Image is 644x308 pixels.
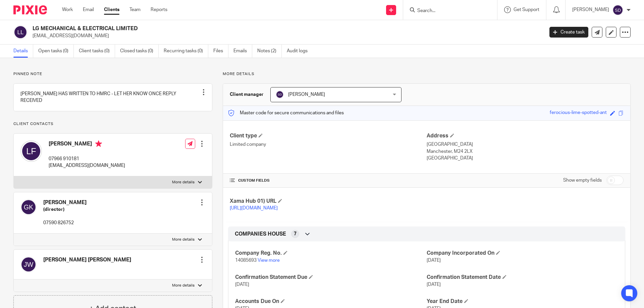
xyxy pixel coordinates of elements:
img: svg%3E [13,25,28,39]
a: Files [213,45,228,58]
h4: Company Reg. No. [235,250,427,257]
img: svg%3E [20,140,42,162]
div: ferocious-lime-spotted-ant [550,109,607,117]
h4: Year End Date [427,298,618,305]
h5: (director) [43,206,87,213]
span: [DATE] [427,258,441,263]
p: [EMAIL_ADDRESS][DOMAIN_NAME] [49,162,125,169]
span: [DATE] [427,282,441,287]
h2: LG MECHANICAL & ELECTRICAL LIMITED [33,25,438,32]
h3: Client manager [230,91,264,98]
p: Client contacts [13,121,212,127]
a: [URL][DOMAIN_NAME] [230,206,278,210]
img: Pixie [13,5,47,14]
h4: Confirmation Statement Due [235,274,427,281]
i: Primary [95,140,102,147]
p: More details [172,180,195,185]
a: Closed tasks (0) [120,45,159,58]
h4: [PERSON_NAME] [49,140,125,149]
a: Email [83,6,94,13]
a: Client tasks (0) [79,45,115,58]
input: Search [417,8,477,14]
a: View more [258,258,280,263]
a: Clients [104,6,119,13]
p: [EMAIL_ADDRESS][DOMAIN_NAME] [33,33,539,39]
a: Create task [549,27,588,38]
span: Get Support [514,7,539,12]
p: Limited company [230,141,427,148]
a: Reports [151,6,167,13]
span: 7 [294,231,297,237]
h4: CUSTOM FIELDS [230,178,427,183]
a: Details [13,45,33,58]
p: 07590 826752 [43,220,87,226]
a: Audit logs [287,45,313,58]
p: Pinned note [13,71,212,77]
p: 07966 910181 [49,156,125,162]
span: COMPANIES HOUSE [235,231,286,238]
h4: Confirmation Statement Date [427,274,618,281]
h4: Company Incorporated On [427,250,618,257]
h4: [PERSON_NAME] [43,199,87,206]
h4: Xama Hub 01) URL [230,198,427,205]
span: [DATE] [235,282,249,287]
img: svg%3E [276,90,284,99]
img: svg%3E [20,199,37,215]
p: Manchester, M24 2LX [427,148,624,155]
a: Emails [233,45,252,58]
p: More details [172,237,195,242]
a: Work [62,6,73,13]
a: Open tasks (0) [38,45,74,58]
label: Show empty fields [563,177,602,184]
h4: Address [427,132,624,139]
p: Master code for secure communications and files [228,110,344,116]
a: Team [129,6,141,13]
img: svg%3E [20,256,37,272]
p: More details [223,71,631,77]
p: [PERSON_NAME] [572,6,609,13]
p: [GEOGRAPHIC_DATA] [427,141,624,148]
p: More details [172,283,195,288]
a: Recurring tasks (0) [164,45,208,58]
span: [PERSON_NAME] [288,92,325,97]
a: Notes (2) [257,45,282,58]
img: svg%3E [612,5,623,15]
h4: Accounts Due On [235,298,427,305]
p: [GEOGRAPHIC_DATA] [427,155,624,162]
h4: [PERSON_NAME] [PERSON_NAME] [43,256,131,263]
span: 14085693 [235,258,257,263]
h4: Client type [230,132,427,139]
